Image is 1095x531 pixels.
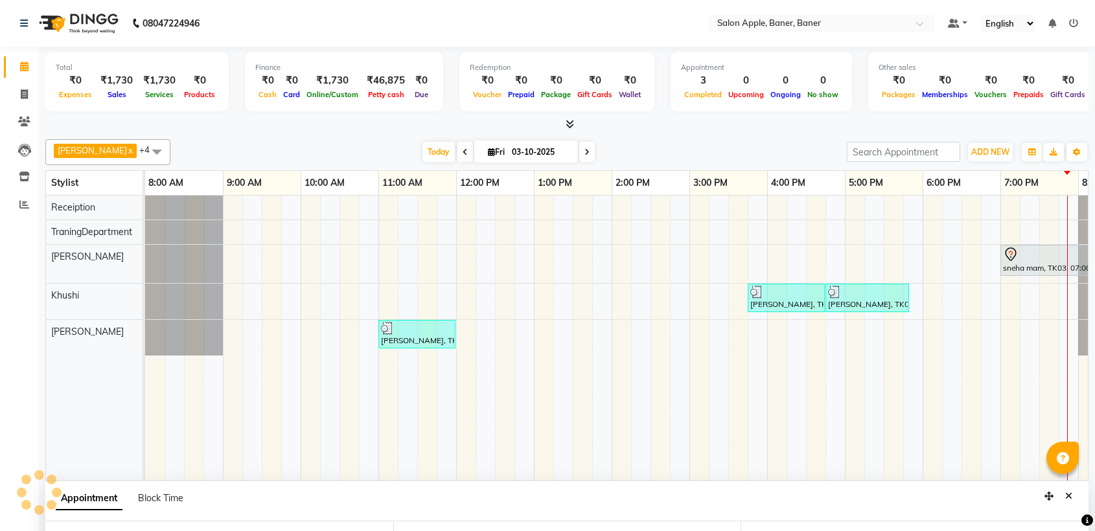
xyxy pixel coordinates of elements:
[1041,479,1082,518] iframe: chat widget
[1047,90,1089,99] span: Gift Cards
[224,174,265,192] a: 9:00 AM
[749,286,824,310] div: [PERSON_NAME], TK02, 03:45 PM-04:45 PM, Hair Cut with wella Hiar wash - [DEMOGRAPHIC_DATA]
[470,73,505,88] div: ₹0
[505,73,538,88] div: ₹0
[1010,73,1047,88] div: ₹0
[457,174,503,192] a: 12:00 PM
[255,73,280,88] div: ₹0
[968,143,1013,161] button: ADD NEW
[767,90,804,99] span: Ongoing
[95,73,138,88] div: ₹1,730
[51,177,78,188] span: Stylist
[255,62,433,73] div: Finance
[255,90,280,99] span: Cash
[725,73,767,88] div: 0
[58,145,127,155] span: [PERSON_NAME]
[681,73,725,88] div: 3
[303,90,362,99] span: Online/Custom
[612,174,653,192] a: 2:00 PM
[681,90,725,99] span: Completed
[380,322,454,346] div: [PERSON_NAME], TK01, 11:00 AM-12:00 PM, Hair Cut with wella Hiar wash - [DEMOGRAPHIC_DATA]
[919,73,971,88] div: ₹0
[138,73,181,88] div: ₹1,730
[470,90,505,99] span: Voucher
[538,73,574,88] div: ₹0
[919,90,971,99] span: Memberships
[923,174,964,192] a: 6:00 PM
[768,174,809,192] a: 4:00 PM
[51,201,95,213] span: Receiption
[51,326,124,337] span: [PERSON_NAME]
[51,289,79,301] span: Khushi
[181,73,218,88] div: ₹0
[846,174,886,192] a: 5:00 PM
[574,73,616,88] div: ₹0
[379,174,426,192] a: 11:00 AM
[51,226,132,238] span: TraningDepartment
[879,73,919,88] div: ₹0
[142,90,177,99] span: Services
[505,90,538,99] span: Prepaid
[104,90,130,99] span: Sales
[538,90,574,99] span: Package
[51,251,124,262] span: [PERSON_NAME]
[725,90,767,99] span: Upcoming
[280,73,303,88] div: ₹0
[616,73,644,88] div: ₹0
[1001,174,1042,192] a: 7:00 PM
[535,174,575,192] a: 1:00 PM
[301,174,348,192] a: 10:00 AM
[616,90,644,99] span: Wallet
[767,73,804,88] div: 0
[181,90,218,99] span: Products
[56,62,218,73] div: Total
[574,90,616,99] span: Gift Cards
[971,73,1010,88] div: ₹0
[690,174,731,192] a: 3:00 PM
[470,62,644,73] div: Redemption
[971,147,1009,157] span: ADD NEW
[139,144,159,155] span: +4
[847,142,960,162] input: Search Appointment
[143,5,200,41] b: 08047224946
[362,73,410,88] div: ₹46,875
[485,147,508,157] span: Fri
[1002,247,1089,274] div: sneha mam, TK03, 07:00 PM-08:10 PM, Body Massage - Full body massage with steam - [DEMOGRAPHIC_DATA]
[145,174,187,192] a: 8:00 AM
[1010,90,1047,99] span: Prepaids
[411,90,432,99] span: Due
[804,90,842,99] span: No show
[56,487,122,510] span: Appointment
[127,145,133,155] a: x
[879,62,1089,73] div: Other sales
[410,73,433,88] div: ₹0
[56,73,95,88] div: ₹0
[56,90,95,99] span: Expenses
[879,90,919,99] span: Packages
[280,90,303,99] span: Card
[804,73,842,88] div: 0
[33,5,122,41] img: logo
[827,286,908,310] div: [PERSON_NAME], TK02, 04:45 PM-05:50 PM, 3 g (stripless) brazilian wax - Under arms - [DEMOGRAPHIC...
[303,73,362,88] div: ₹1,730
[138,492,183,504] span: Block Time
[1047,73,1089,88] div: ₹0
[681,62,842,73] div: Appointment
[508,142,573,162] input: 2025-10-03
[971,90,1010,99] span: Vouchers
[422,142,455,162] span: Today
[365,90,408,99] span: Petty cash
